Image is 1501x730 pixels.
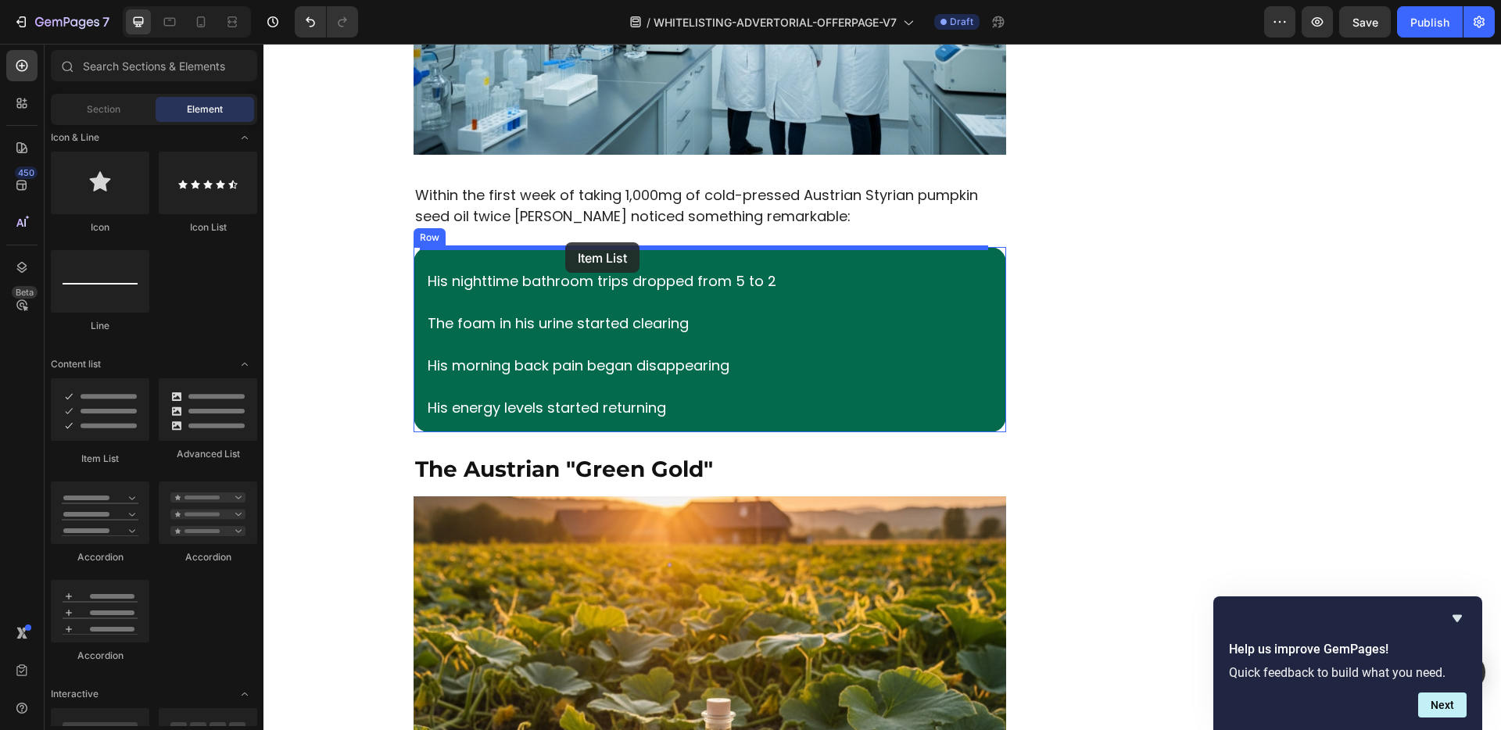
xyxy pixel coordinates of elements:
span: Interactive [51,687,99,701]
span: Section [87,102,120,116]
h2: Help us improve GemPages! [1229,640,1467,659]
span: Draft [950,15,973,29]
input: Search Sections & Elements [51,50,257,81]
span: Icon & Line [51,131,99,145]
span: Toggle open [232,125,257,150]
div: Advanced List [159,447,257,461]
button: Hide survey [1448,609,1467,628]
div: Help us improve GemPages! [1229,609,1467,717]
iframe: Design area [263,44,1501,730]
button: Next question [1418,692,1467,717]
div: Accordion [51,550,149,564]
div: Accordion [159,550,257,564]
span: Element [187,102,223,116]
div: 450 [15,166,38,179]
span: Toggle open [232,352,257,377]
span: Content list [51,357,101,371]
div: Beta [12,286,38,299]
button: Publish [1397,6,1463,38]
div: Undo/Redo [295,6,358,38]
div: Item List [51,452,149,466]
p: 7 [102,13,109,31]
div: Icon List [159,220,257,234]
button: Save [1339,6,1391,38]
p: Quick feedback to build what you need. [1229,665,1467,680]
div: Accordion [51,649,149,663]
span: / [647,14,650,30]
div: Icon [51,220,149,234]
button: 7 [6,6,116,38]
span: Save [1352,16,1378,29]
div: Publish [1410,14,1449,30]
span: Toggle open [232,682,257,707]
span: WHITELISTING-ADVERTORIAL-OFFERPAGE-V7 [654,14,897,30]
div: Line [51,319,149,333]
